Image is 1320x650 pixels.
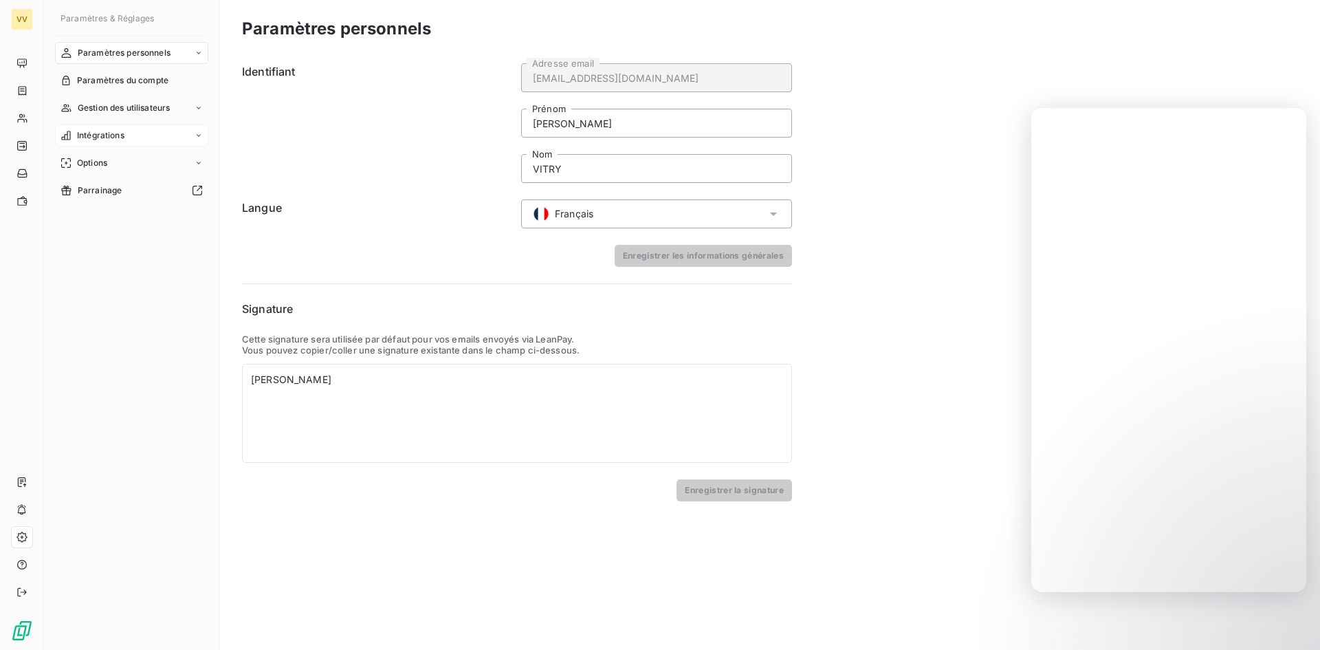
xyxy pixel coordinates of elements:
[55,180,208,202] a: Parrainage
[242,17,431,41] h3: Paramètres personnels
[555,207,593,221] span: Français
[676,479,792,501] button: Enregistrer la signature
[60,13,154,23] span: Paramètres & Réglages
[615,245,792,267] button: Enregistrer les informations générales
[11,8,33,30] div: VV
[251,373,783,387] div: [PERSON_NAME]
[11,620,33,642] img: Logo LeanPay
[77,157,107,169] span: Options
[521,154,792,183] input: placeholder
[1273,603,1306,636] iframe: Intercom live chat
[242,334,792,345] p: Cette signature sera utilisée par défaut pour vos emails envoyés via LeanPay.
[78,102,170,114] span: Gestion des utilisateurs
[242,199,513,228] h6: Langue
[77,74,168,87] span: Paramètres du compte
[521,63,792,92] input: placeholder
[55,69,208,91] a: Paramètres du compte
[242,63,513,183] h6: Identifiant
[242,345,792,356] p: Vous pouvez copier/coller une signature existante dans le champ ci-dessous.
[521,109,792,138] input: placeholder
[78,184,122,197] span: Parrainage
[77,129,124,142] span: Intégrations
[78,47,170,59] span: Paramètres personnels
[242,301,792,317] h6: Signature
[1031,108,1306,592] iframe: Intercom live chat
